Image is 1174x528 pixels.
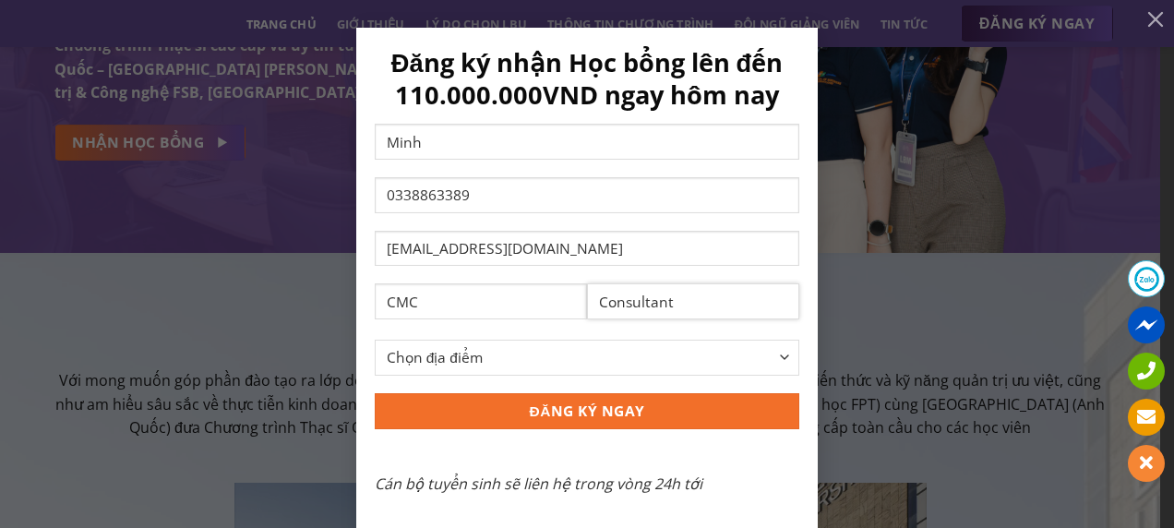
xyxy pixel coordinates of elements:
input: Số điện thoại [375,177,799,213]
input: Chức vụ [587,283,799,319]
h1: Đăng ký nhận Học bổng lên đến 110.000.000VND ngay hôm nay [375,46,799,112]
input: Email [375,231,799,267]
input: Họ và tên [375,124,799,160]
input: Công ty [375,283,587,319]
form: Contact form [375,46,799,497]
input: ĐĂNG KÝ NGAY [375,393,799,429]
em: Cán bộ tuyển sinh sẽ liên hệ trong vòng 24h tới [375,474,702,494]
